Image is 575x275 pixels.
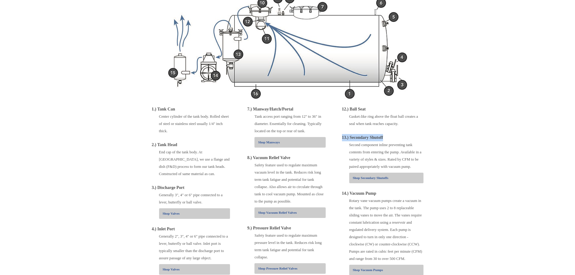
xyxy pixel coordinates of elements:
[247,107,293,111] span: 7.) Manway/Hatch/Portal
[152,107,175,111] span: 1.) Tank Can
[258,267,297,270] span: Shop Pressure Relief Valves
[349,114,418,126] span: Gasket-like ring above the float ball creates a seal when tank reaches capacity.
[342,191,376,196] span: 14.) Vacuum Pump
[152,185,184,190] span: 3.) Discharge Port
[247,226,291,230] span: 9.) Pressure Relief Valve
[349,143,422,169] span: Second component inline preventing tank contents from entering the pump. Available in a variety o...
[258,140,280,144] span: Shop Manways
[353,268,383,272] span: Shop Vacuum Pumps
[353,174,423,181] a: Shop Secondary Shutoffs
[163,210,230,217] a: Shop Valves
[159,150,230,176] span: End cap of the tank body. At [GEOGRAPHIC_DATA], we use a flange and dish (F&D) process to form ou...
[349,199,422,261] span: Rotary vane vacuum pumps create a vacuum in the tank. The pump uses 2 to 8 replaceable sliding va...
[254,114,321,133] span: Tank access port ranging from 12" to 36" in diameter. Essentially for cleaning. Typically located...
[163,267,180,271] span: Shop Valves
[254,233,321,259] span: Safety feature used to regulate maximum pressure level in the tank. Reduces risk long term tank f...
[258,265,325,272] a: Shop Pressure Relief Valves
[258,209,325,216] a: Shop Vacuum Relief Valves
[353,266,423,273] a: Shop Vacuum Pumps
[353,176,388,180] span: Shop Secondary Shutoffs
[152,227,175,231] span: 4.) Inlet Port
[342,135,383,140] span: 13.) Secondary Shutoff
[163,266,230,273] a: Shop Valves
[152,142,177,147] span: 2.) Tank Head
[247,155,290,160] span: 8.) Vacuum Relief Valve
[258,211,297,214] span: Shop Vacuum Relief Valves
[258,139,325,146] a: Shop Manways
[159,234,228,260] span: Generally 2", 3", 4" or 6" pipe connected to a lever, butterfly or ball valve. Inlet port is typi...
[163,212,180,215] span: Shop Valves
[159,193,223,204] span: Generally 3", 4" or 6" pipe connected to a lever, butterfly or ball valve.
[159,114,229,133] span: Center cylinder of the tank body. Rolled sheet of steel or stainless steel usually 1/4" inch thick.
[254,163,324,203] span: Safety feature used to regulate maximum vacuum level in the tank. Reduces risk long term tank fat...
[342,107,366,111] span: 12.) Ball Seat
